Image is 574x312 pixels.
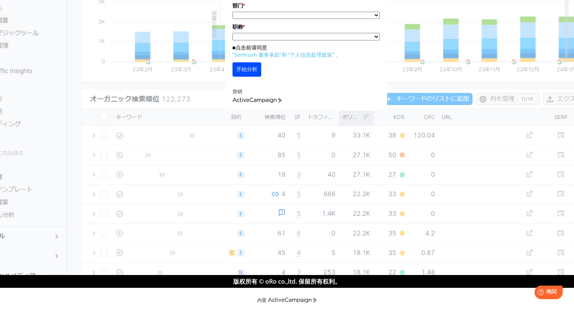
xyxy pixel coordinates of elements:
[288,51,341,58] a: “个人信息处理政策” 。
[232,44,251,51] font: ■点击前
[236,66,257,72] font: 开始分析
[257,297,266,303] font: 内置
[232,51,287,58] a: “Semrush 服务条款”和
[232,24,243,30] font: 职称
[232,88,242,95] font: 营销
[233,277,341,286] font: 版权所有 © oRo co.,ltd. 保留所有权利。
[251,44,267,51] font: 请同意
[507,283,566,304] iframe: 帮助小部件启动器
[232,3,243,9] font: 部门
[232,62,261,77] button: 开始分析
